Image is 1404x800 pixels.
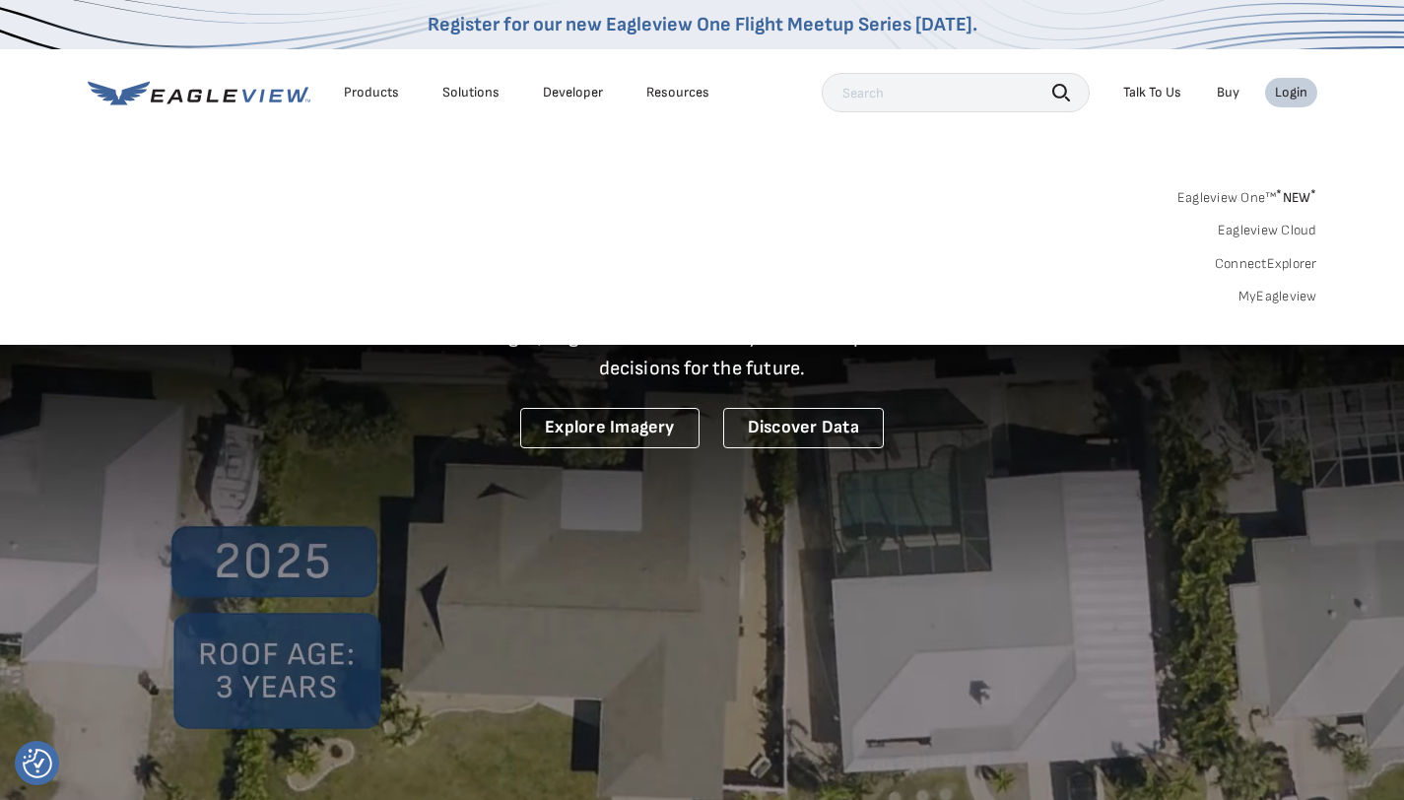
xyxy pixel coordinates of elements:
a: Buy [1217,84,1239,101]
a: Eagleview Cloud [1218,222,1317,239]
a: Explore Imagery [520,408,700,448]
input: Search [822,73,1090,112]
div: Talk To Us [1123,84,1181,101]
a: Register for our new Eagleview One Flight Meetup Series [DATE]. [428,13,977,36]
div: Resources [646,84,709,101]
div: Login [1275,84,1307,101]
a: ConnectExplorer [1215,255,1317,273]
button: Consent Preferences [23,749,52,778]
div: Solutions [442,84,500,101]
a: Developer [543,84,603,101]
span: NEW [1276,189,1316,206]
a: Eagleview One™*NEW* [1177,183,1317,206]
a: MyEagleview [1238,288,1317,305]
img: Revisit consent button [23,749,52,778]
a: Discover Data [723,408,884,448]
div: Products [344,84,399,101]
